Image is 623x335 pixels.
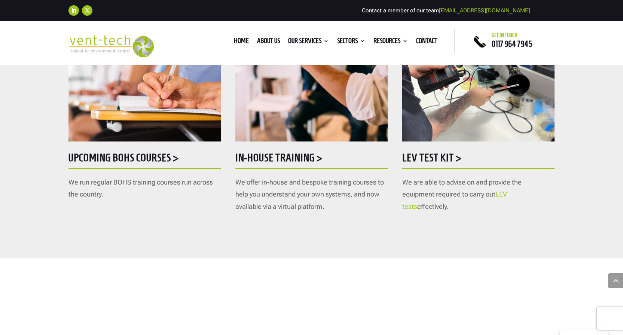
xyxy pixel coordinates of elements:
[82,5,92,16] a: Follow on X
[416,38,437,46] a: Contact
[362,7,530,14] span: Contact a member of our team
[235,178,384,210] span: We offer in-house and bespoke training courses to help you understand your own systems, and now a...
[68,152,221,167] h5: Upcoming BOHS courses >
[492,32,517,38] span: Get in touch
[402,190,507,210] a: LEV tests
[257,38,280,46] a: About us
[68,35,154,57] img: 2023-09-27T08_35_16.549ZVENT-TECH---Clear-background
[68,176,221,201] p: We run regular BOHS training courses run across the country.
[234,38,249,46] a: Home
[337,38,365,46] a: Sectors
[402,152,555,167] h5: LEV Test Kit >
[68,5,79,16] a: Follow on LinkedIn
[288,38,329,46] a: Our Services
[402,178,522,210] span: We are able to advise on and provide the equipment required to carry out effectively.
[439,7,530,14] a: [EMAIL_ADDRESS][DOMAIN_NAME]
[373,38,408,46] a: Resources
[235,152,388,167] h5: In-house training >
[492,39,532,48] a: 0117 964 7945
